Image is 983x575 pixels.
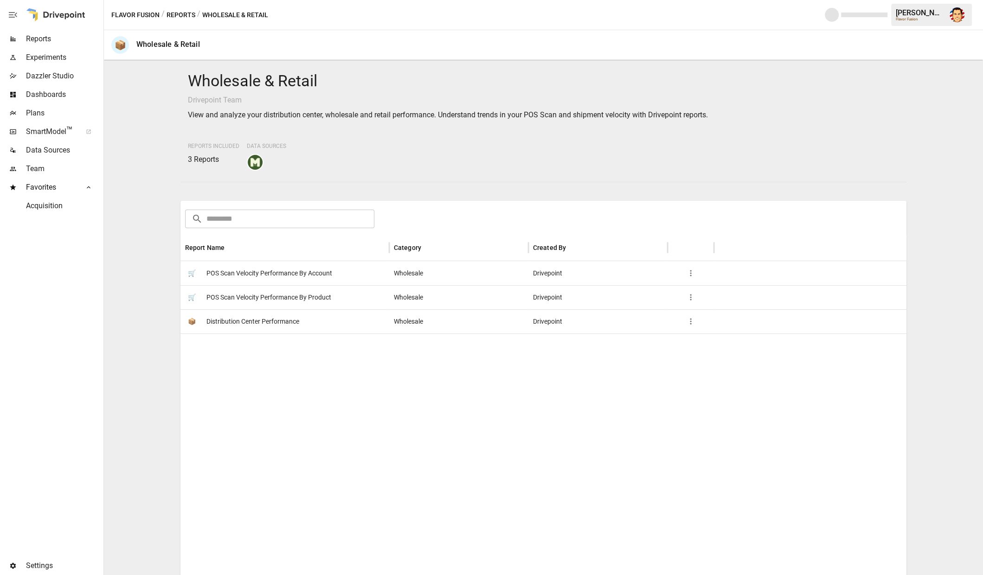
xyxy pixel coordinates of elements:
div: Drivepoint [528,261,668,285]
span: Reports Included [188,143,239,149]
span: Acquisition [26,200,102,211]
span: Data Sources [247,143,286,149]
button: Sort [225,241,238,254]
div: Wholesale & Retail [136,40,200,49]
div: [PERSON_NAME] [896,8,944,17]
span: POS Scan Velocity Performance By Product [206,286,331,309]
span: Reports [26,33,102,45]
span: Team [26,163,102,174]
span: 📦 [185,314,199,328]
span: Dashboards [26,89,102,100]
div: Wholesale [389,309,528,333]
p: Drivepoint Team [188,95,899,106]
div: Report Name [185,244,225,251]
span: Experiments [26,52,102,63]
div: / [197,9,200,21]
button: Sort [422,241,435,254]
div: Drivepoint [528,309,668,333]
span: Dazzler Studio [26,70,102,82]
div: Flavor Fusion [896,17,944,21]
button: Reports [167,9,195,21]
div: 📦 [111,36,129,54]
span: 🛒 [185,266,199,280]
span: SmartModel [26,126,76,137]
span: ™ [66,125,73,136]
div: Wholesale [389,261,528,285]
span: POS Scan Velocity Performance By Account [206,262,332,285]
button: Sort [567,241,580,254]
p: View and analyze your distribution center, wholesale and retail performance. Understand trends in... [188,109,899,121]
p: 3 Reports [188,154,239,165]
div: Drivepoint [528,285,668,309]
button: Flavor Fusion [111,9,160,21]
div: Category [394,244,421,251]
span: Distribution Center Performance [206,310,299,333]
img: muffindata [248,155,263,170]
span: Plans [26,108,102,119]
button: Austin Gardner-Smith [944,2,970,28]
div: / [161,9,165,21]
span: Favorites [26,182,76,193]
span: Data Sources [26,145,102,156]
div: Created By [533,244,566,251]
div: Wholesale [389,285,528,309]
img: Austin Gardner-Smith [950,7,964,22]
h4: Wholesale & Retail [188,71,899,91]
span: 🛒 [185,290,199,304]
span: Settings [26,560,102,571]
